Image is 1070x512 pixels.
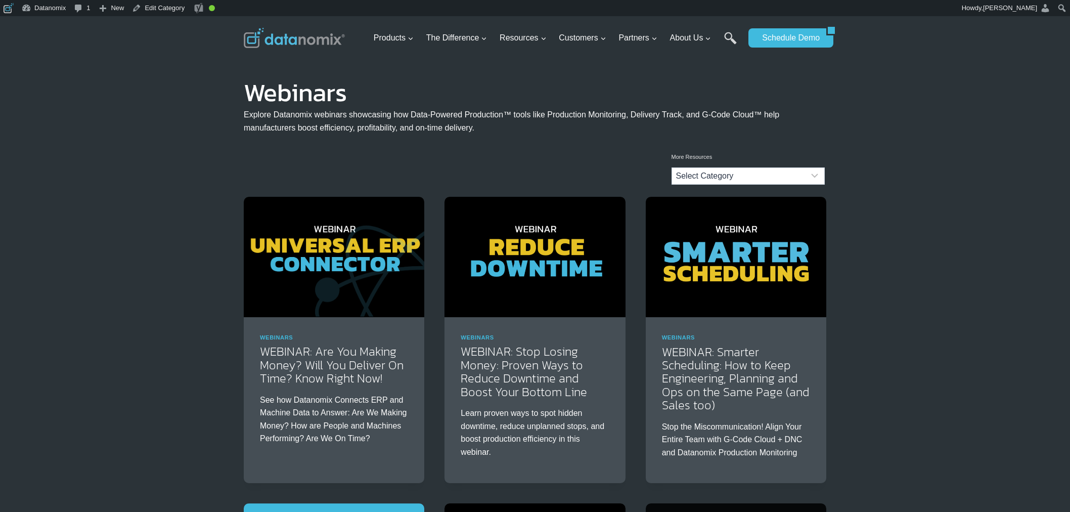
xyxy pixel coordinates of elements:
h1: Webinars [244,85,826,100]
img: Smarter Scheduling: How To Keep Engineering, Planning and Ops on the Same Page [646,197,826,317]
img: WEBINAR: Discover practical ways to reduce downtime, boost productivity, and improve profits in y... [444,197,625,317]
nav: Primary Navigation [370,22,744,55]
span: Partners [618,31,657,45]
a: WEBINAR: Stop Losing Money: Proven Ways to Reduce Downtime and Boost Your Bottom Line [461,343,587,400]
p: Stop the Miscommunication! Align Your Entire Team with G-Code Cloud + DNC and Datanomix Productio... [662,420,810,459]
a: Webinars [662,334,695,340]
img: Datanomix [244,28,345,48]
span: Resources [500,31,546,45]
p: More Resources [672,153,825,162]
p: Learn proven ways to spot hidden downtime, reduce unplanned stops, and boost production efficienc... [461,407,609,458]
a: Webinars [260,334,293,340]
span: About Us [670,31,711,45]
a: WEBINAR: Smarter Scheduling: How to Keep Engineering, Planning and Ops on the Same Page (and Sale... [662,343,810,414]
a: Schedule Demo [748,28,826,48]
span: Products [374,31,414,45]
a: WEBINAR: Are You Making Money? Will You Deliver On Time? Know Right Now! [260,343,404,387]
img: Bridge the gap between planning & production with the Datanomix Universal ERP Connector [244,197,424,317]
span: The Difference [426,31,487,45]
a: Webinars [461,334,494,340]
div: Good [209,5,215,11]
span: [PERSON_NAME] [983,4,1037,12]
a: Search [724,32,737,55]
p: See how Datanomix Connects ERP and Machine Data to Answer: Are We Making Money? How are People an... [260,394,408,445]
span: Explore Datanomix webinars showcasing how Data-Powered Production™ tools like Production Monitori... [244,110,779,132]
span: Customers [559,31,606,45]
